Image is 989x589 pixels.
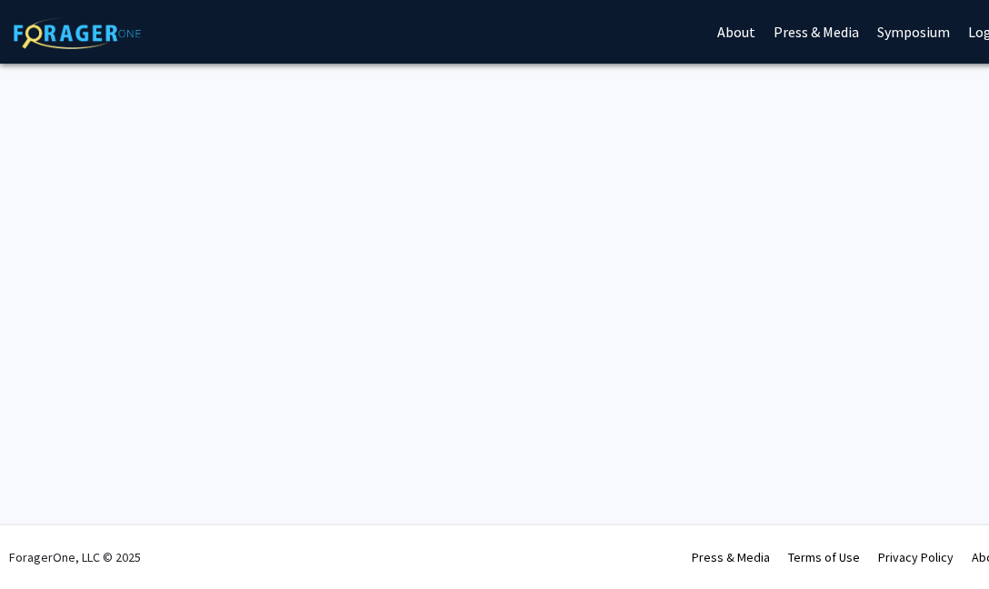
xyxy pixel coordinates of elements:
a: Terms of Use [788,549,860,565]
img: ForagerOne Logo [14,17,141,49]
a: Press & Media [692,549,770,565]
iframe: Chat [912,507,975,575]
div: ForagerOne, LLC © 2025 [9,525,141,589]
a: Privacy Policy [878,549,954,565]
